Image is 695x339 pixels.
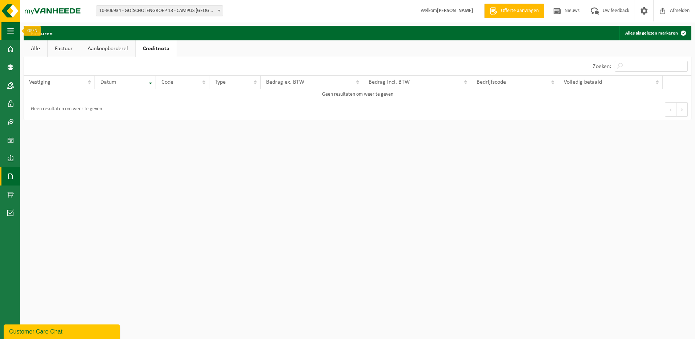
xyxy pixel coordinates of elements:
span: Volledig betaald [564,79,602,85]
label: Zoeken: [593,64,611,69]
span: 10-806934 - GO!SCHOLENGROEP 18 - CAMPUS HAMME - HAMME [96,5,223,16]
span: Offerte aanvragen [499,7,541,15]
h2: Facturen [24,26,60,40]
a: Aankoopborderel [80,40,135,57]
td: Geen resultaten om weer te geven [24,89,691,99]
div: Geen resultaten om weer te geven [27,103,102,116]
span: Bedrag ex. BTW [266,79,304,85]
iframe: chat widget [4,323,121,339]
a: Alle [24,40,47,57]
span: Type [215,79,226,85]
a: Factuur [48,40,80,57]
button: Next [676,102,688,117]
span: Code [161,79,173,85]
span: Vestiging [29,79,51,85]
button: Alles als gelezen markeren [619,26,691,40]
a: Creditnota [136,40,177,57]
span: Bedrag incl. BTW [369,79,410,85]
strong: [PERSON_NAME] [437,8,473,13]
span: Datum [100,79,116,85]
button: Previous [665,102,676,117]
span: 10-806934 - GO!SCHOLENGROEP 18 - CAMPUS HAMME - HAMME [96,6,223,16]
a: Offerte aanvragen [484,4,544,18]
span: Bedrijfscode [477,79,506,85]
